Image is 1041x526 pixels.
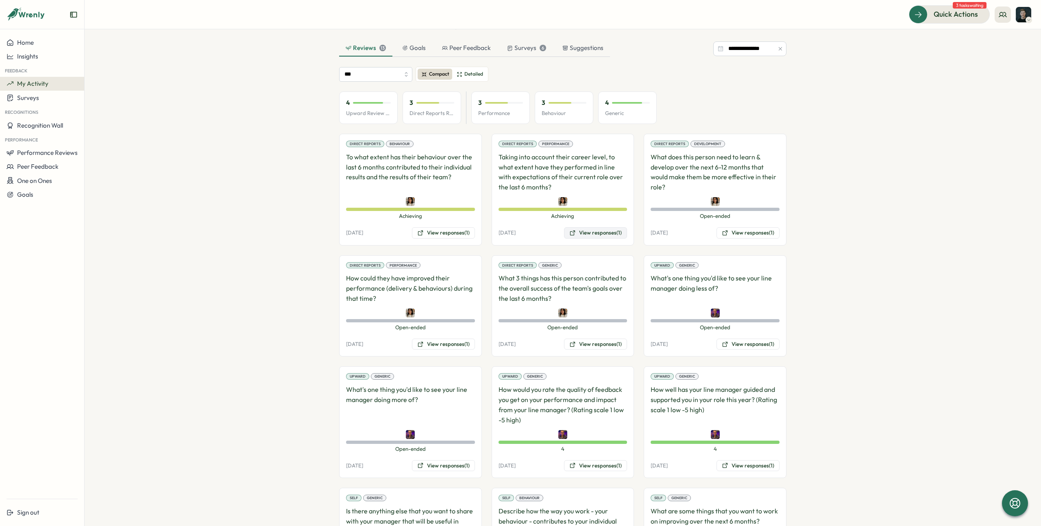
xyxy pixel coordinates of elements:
div: Direct Reports [651,141,689,147]
p: How could they have improved their performance (delivery & behaviours) during that time? [346,273,475,303]
span: Quick Actions [934,9,978,20]
div: Behaviour [386,141,414,147]
img: Maria Khoury [558,197,567,206]
img: Maria Khoury [406,309,415,317]
div: Goals [402,43,426,52]
p: What 3 things has this person contributed to the overall success of the team's goals over the las... [499,273,627,303]
p: [DATE] [651,341,668,348]
button: View responses(1) [717,339,780,350]
span: 4 [651,446,780,453]
p: [DATE] [499,341,516,348]
div: Generic [675,262,699,269]
div: Upward [651,262,674,269]
div: Generic [523,373,547,380]
div: Generic [675,373,699,380]
span: Open-ended [346,324,475,331]
p: Generic [605,110,650,117]
button: View responses(1) [564,227,627,239]
button: View responses(1) [412,227,475,239]
div: Upward [499,373,522,380]
p: 3 [542,98,545,107]
img: Adrian Pearcey [711,430,720,439]
span: My Activity [17,80,48,87]
span: Performance Reviews [17,149,78,156]
img: Maria Khoury [558,309,567,317]
div: Behaviour [516,495,543,501]
div: Performance [386,262,420,269]
p: Behaviour [542,110,586,117]
div: Generic [371,373,394,380]
p: Performance [478,110,523,117]
div: Direct Reports [346,141,384,147]
img: Maria Khoury [711,197,720,206]
p: [DATE] [346,462,363,469]
p: What does this person need to learn & develop over the next 6-12 months that would make them be m... [651,152,780,192]
span: Peer Feedback [17,163,59,170]
span: Open-ended [346,446,475,453]
p: How would you rate the quality of feedback you get on your performance and impact from your line ... [499,385,627,425]
p: Upward Review Avg [346,110,391,117]
div: Generic [538,262,562,269]
p: [DATE] [651,462,668,469]
p: How well has your line manager guided and supported you in your role this year? (Rating scale 1 l... [651,385,780,425]
p: 4 [605,98,609,107]
p: [DATE] [499,229,516,237]
button: View responses(1) [412,460,475,472]
img: Maria Khoury [406,197,415,206]
img: Adrian Pearcey [406,430,415,439]
span: Recognition Wall [17,122,63,129]
span: Open-ended [651,324,780,331]
div: Suggestions [562,43,603,52]
span: Achieving [499,213,627,220]
div: Direct Reports [346,262,384,269]
div: Upward [651,373,674,380]
div: Generic [363,495,386,501]
span: Insights [17,52,38,60]
p: To what extent has their behaviour over the last 6 months contributed to their individual results... [346,152,475,192]
span: Home [17,39,34,46]
div: 13 [379,45,386,51]
div: Self [651,495,666,501]
div: Self [346,495,362,501]
div: Development [690,141,725,147]
p: [DATE] [499,462,516,469]
p: [DATE] [651,229,668,237]
p: 4 [346,98,350,107]
div: Generic [668,495,691,501]
div: Direct Reports [499,141,537,147]
p: [DATE] [346,229,363,237]
p: 3 [478,98,482,107]
span: Achieving [346,213,475,220]
img: Ben Cruttenden [1016,7,1031,22]
div: Performance [538,141,573,147]
p: What's one thing you'd like to see your line manager doing less of? [651,273,780,303]
button: Expand sidebar [70,11,78,19]
button: View responses(1) [717,460,780,472]
span: Sign out [17,509,39,516]
img: Adrian Pearcey [558,430,567,439]
p: Direct Reports Review Avg [409,110,454,117]
span: Open-ended [651,213,780,220]
div: Reviews [346,43,386,52]
span: 4 [499,446,627,453]
button: View responses(1) [412,339,475,350]
span: One on Ones [17,177,52,185]
button: View responses(1) [717,227,780,239]
span: Goals [17,191,33,198]
div: Upward [346,373,369,380]
div: Self [499,495,514,501]
button: View responses(1) [564,460,627,472]
span: Compact [429,70,449,78]
p: [DATE] [346,341,363,348]
p: Taking into account their career level, to what extent have they performed in line with expectati... [499,152,627,192]
div: Surveys [507,43,546,52]
div: Peer Feedback [442,43,491,52]
p: What's one thing you'd like to see your line manager doing more of? [346,385,475,425]
div: Direct Reports [499,262,537,269]
button: View responses(1) [564,339,627,350]
img: Adrian Pearcey [711,309,720,317]
span: 3 tasks waiting [953,2,987,9]
span: Open-ended [499,324,627,331]
span: Detailed [464,70,483,78]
